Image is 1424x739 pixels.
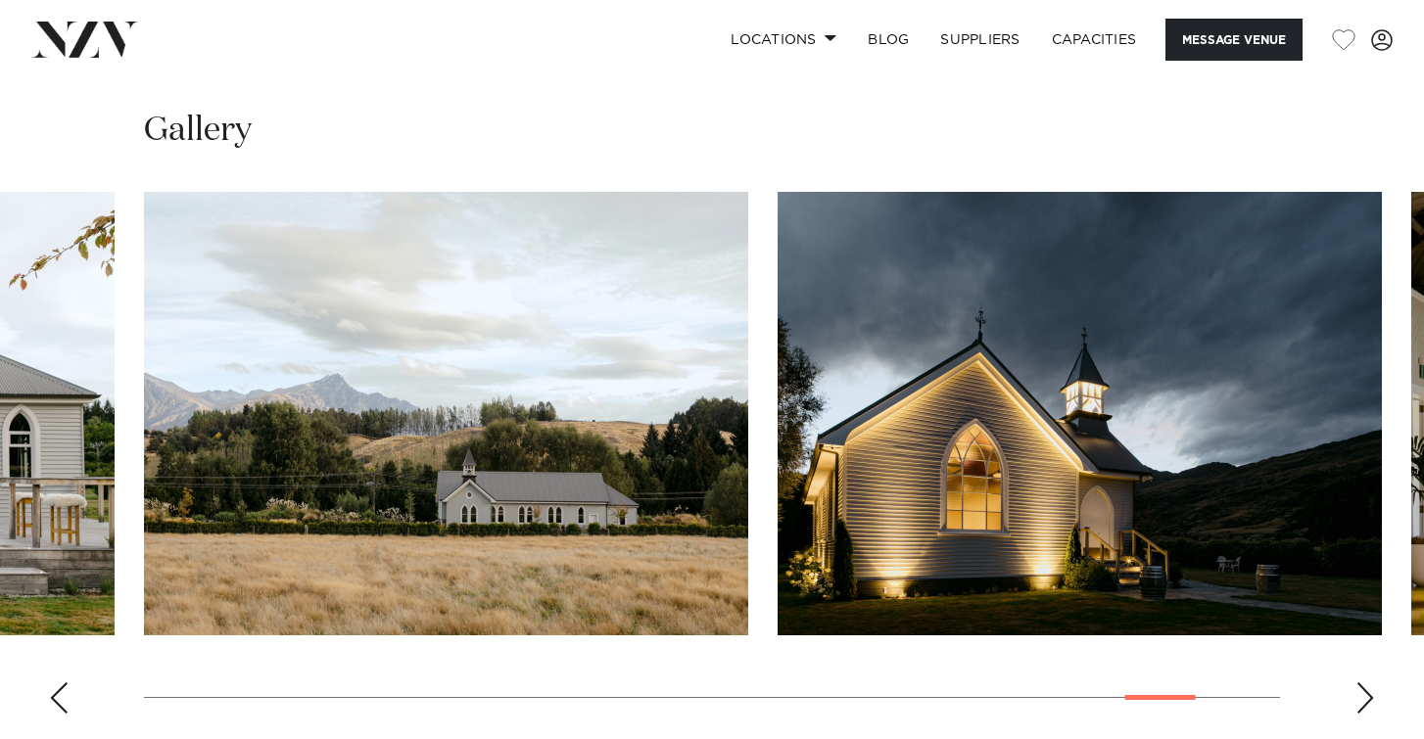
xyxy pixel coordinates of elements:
[1165,19,1303,61] button: Message Venue
[144,192,748,635] swiper-slide: 26 / 29
[852,19,925,61] a: BLOG
[715,19,852,61] a: Locations
[31,22,138,57] img: nzv-logo.png
[778,192,1382,635] swiper-slide: 27 / 29
[144,109,252,153] h2: Gallery
[925,19,1035,61] a: SUPPLIERS
[1036,19,1153,61] a: Capacities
